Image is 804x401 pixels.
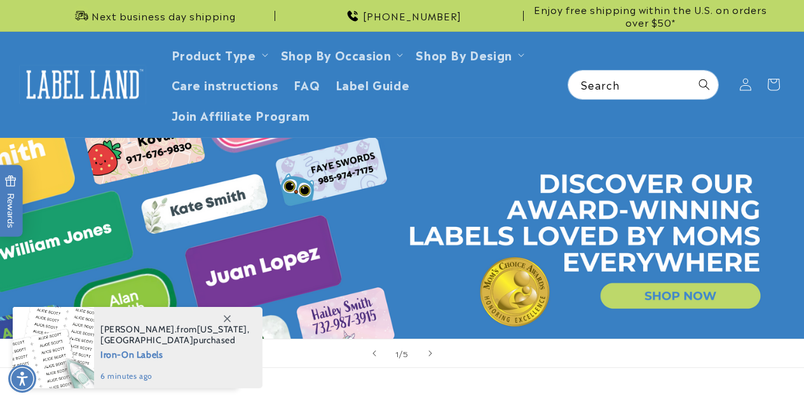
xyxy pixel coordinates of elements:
span: [PHONE_NUMBER] [363,10,461,22]
summary: Product Type [164,39,273,69]
span: Enjoy free shipping within the U.S. on orders over $50* [529,3,772,28]
span: Label Guide [336,77,410,92]
summary: Shop By Occasion [273,39,409,69]
span: [GEOGRAPHIC_DATA] [100,334,193,346]
span: Next business day shipping [92,10,236,22]
span: [US_STATE] [197,323,247,335]
div: Accessibility Menu [8,365,36,393]
span: 1 [395,347,399,360]
span: from , purchased [100,324,249,346]
a: Product Type [172,46,256,63]
button: Search [690,71,718,99]
img: Label Land [19,65,146,104]
span: Shop By Occasion [281,47,392,62]
button: Next slide [416,339,444,367]
a: Join Affiliate Program [164,100,318,130]
a: Shop By Design [416,46,512,63]
span: Care instructions [172,77,278,92]
span: [PERSON_NAME]. [100,323,177,335]
a: Label Guide [328,69,418,99]
span: Rewards [4,175,17,228]
span: 5 [403,347,409,360]
summary: Shop By Design [408,39,529,69]
a: FAQ [286,69,328,99]
a: Care instructions [164,69,286,99]
span: / [399,347,403,360]
button: Previous slide [360,339,388,367]
iframe: Gorgias live chat messenger [677,346,791,388]
span: FAQ [294,77,320,92]
a: Label Land [15,60,151,109]
span: Join Affiliate Program [172,107,310,122]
